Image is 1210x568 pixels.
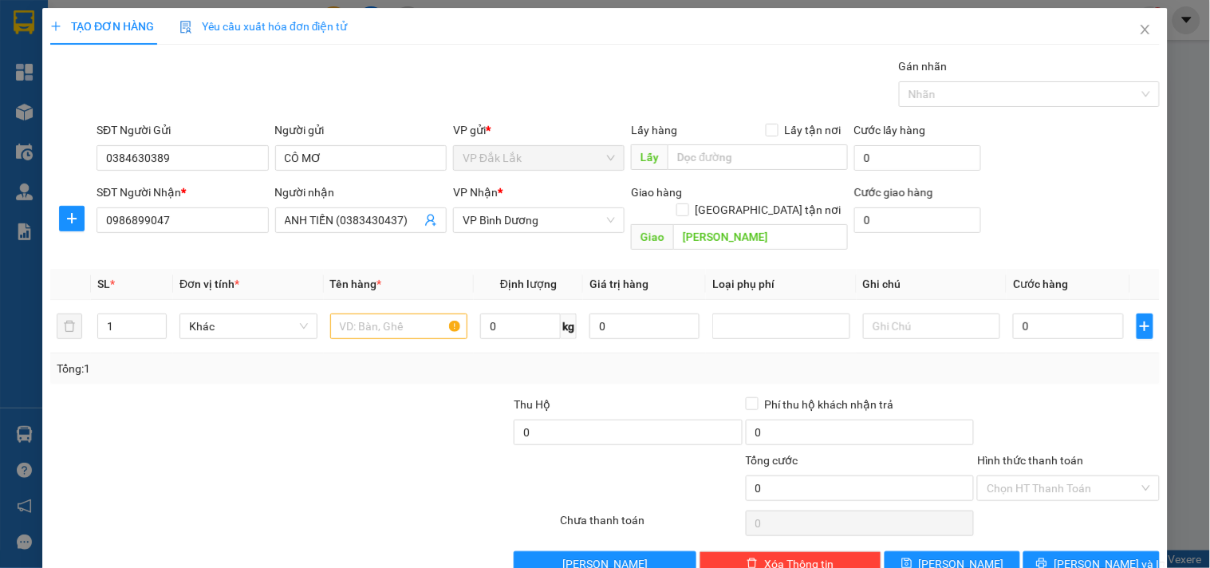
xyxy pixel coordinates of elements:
[778,121,848,139] span: Lấy tận nơi
[632,186,683,199] span: Giao hàng
[424,214,437,227] span: user-add
[152,14,384,33] div: VP Bình Dương
[561,314,577,339] span: kg
[179,20,348,33] span: Yêu cầu xuất hóa đơn điện tử
[1123,8,1168,53] button: Close
[179,278,239,290] span: Đơn vị tính
[275,121,447,139] div: Người gửi
[152,74,384,158] span: 44/1/9 BÌNH HÒA 24,[GEOGRAPHIC_DATA]
[152,83,174,100] span: TC:
[14,33,141,71] div: CHỊ [PERSON_NAME]
[152,52,384,74] div: 0968735477
[632,224,674,250] span: Giao
[977,454,1083,467] label: Hình thức thanh toán
[863,314,1001,339] input: Ghi Chú
[14,71,141,93] div: 0989995700
[632,124,678,136] span: Lấy hàng
[50,20,154,33] span: TẠO ĐƠN HÀNG
[14,14,141,33] div: VP Đắk Lắk
[854,207,982,233] input: Cước giao hàng
[59,206,85,231] button: plus
[330,314,468,339] input: VD: Bàn, Ghế
[97,121,268,139] div: SĐT Người Gửi
[632,144,668,170] span: Lấy
[689,201,848,219] span: [GEOGRAPHIC_DATA] tận nơi
[189,314,308,338] span: Khác
[463,146,615,170] span: VP Đắk Lắk
[589,314,700,339] input: 0
[275,183,447,201] div: Người nhận
[50,21,61,32] span: plus
[97,183,268,201] div: SĐT Người Nhận
[152,15,191,32] span: Nhận:
[857,269,1007,300] th: Ghi chú
[899,60,948,73] label: Gán nhãn
[514,398,550,411] span: Thu Hộ
[746,454,798,467] span: Tổng cước
[500,278,557,290] span: Định lượng
[14,15,38,32] span: Gửi:
[57,360,468,377] div: Tổng: 1
[706,269,857,300] th: Loại phụ phí
[1139,23,1152,36] span: close
[854,145,982,171] input: Cước lấy hàng
[558,511,743,539] div: Chưa thanh toán
[668,144,848,170] input: Dọc đường
[759,396,901,413] span: Phí thu hộ khách nhận trả
[330,278,382,290] span: Tên hàng
[1137,320,1153,333] span: plus
[1137,314,1153,339] button: plus
[152,33,384,52] div: CHỊ [PERSON_NAME]
[854,186,933,199] label: Cước giao hàng
[589,278,648,290] span: Giá trị hàng
[463,208,615,232] span: VP Bình Dương
[453,121,625,139] div: VP gửi
[97,278,110,290] span: SL
[60,212,84,225] span: plus
[453,186,498,199] span: VP Nhận
[854,124,926,136] label: Cước lấy hàng
[1013,278,1068,290] span: Cước hàng
[674,224,848,250] input: Dọc đường
[179,21,192,34] img: icon
[57,314,82,339] button: delete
